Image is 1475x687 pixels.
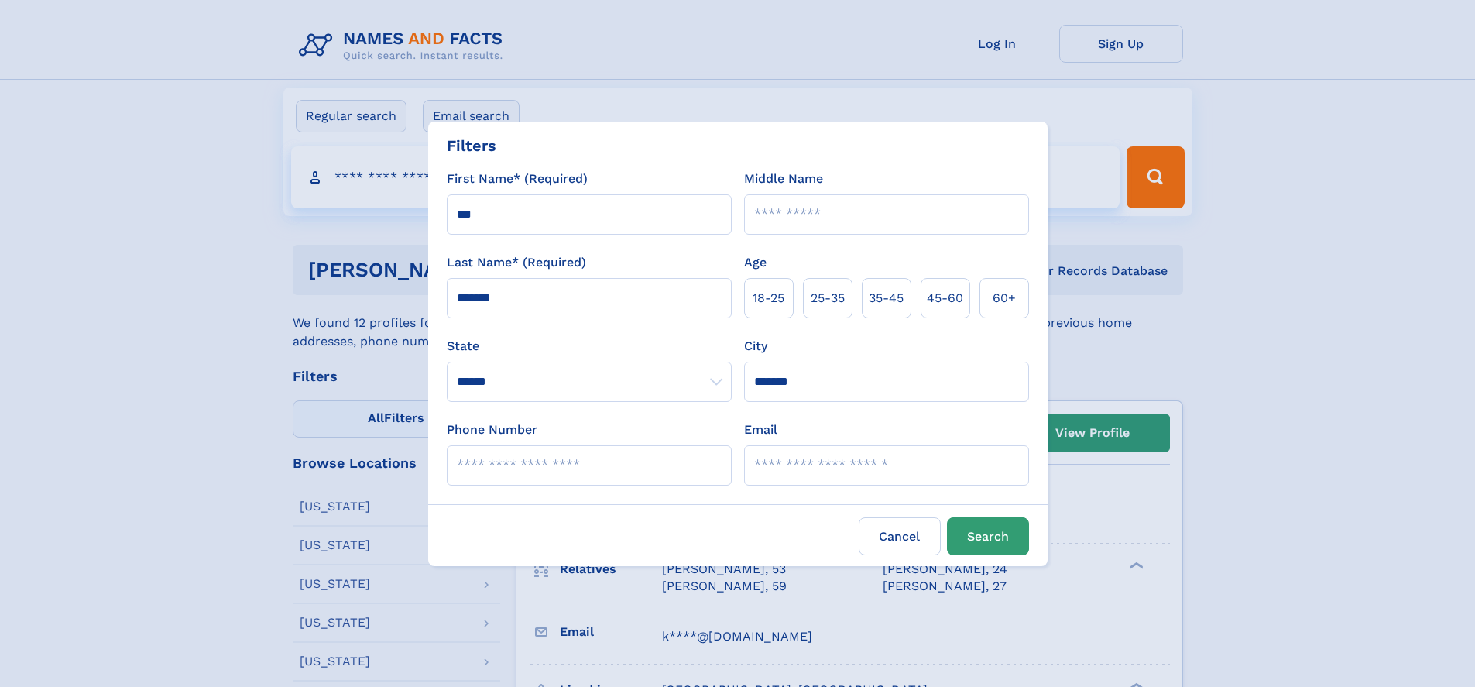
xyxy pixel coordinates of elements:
div: Filters [447,134,496,157]
span: 18‑25 [753,289,784,307]
label: First Name* (Required) [447,170,588,188]
label: City [744,337,767,356]
label: Email [744,421,777,439]
span: 60+ [993,289,1016,307]
label: Phone Number [447,421,537,439]
label: Cancel [859,517,941,555]
label: Last Name* (Required) [447,253,586,272]
span: 25‑35 [811,289,845,307]
label: Middle Name [744,170,823,188]
label: Age [744,253,767,272]
span: 35‑45 [869,289,904,307]
span: 45‑60 [927,289,963,307]
button: Search [947,517,1029,555]
label: State [447,337,732,356]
